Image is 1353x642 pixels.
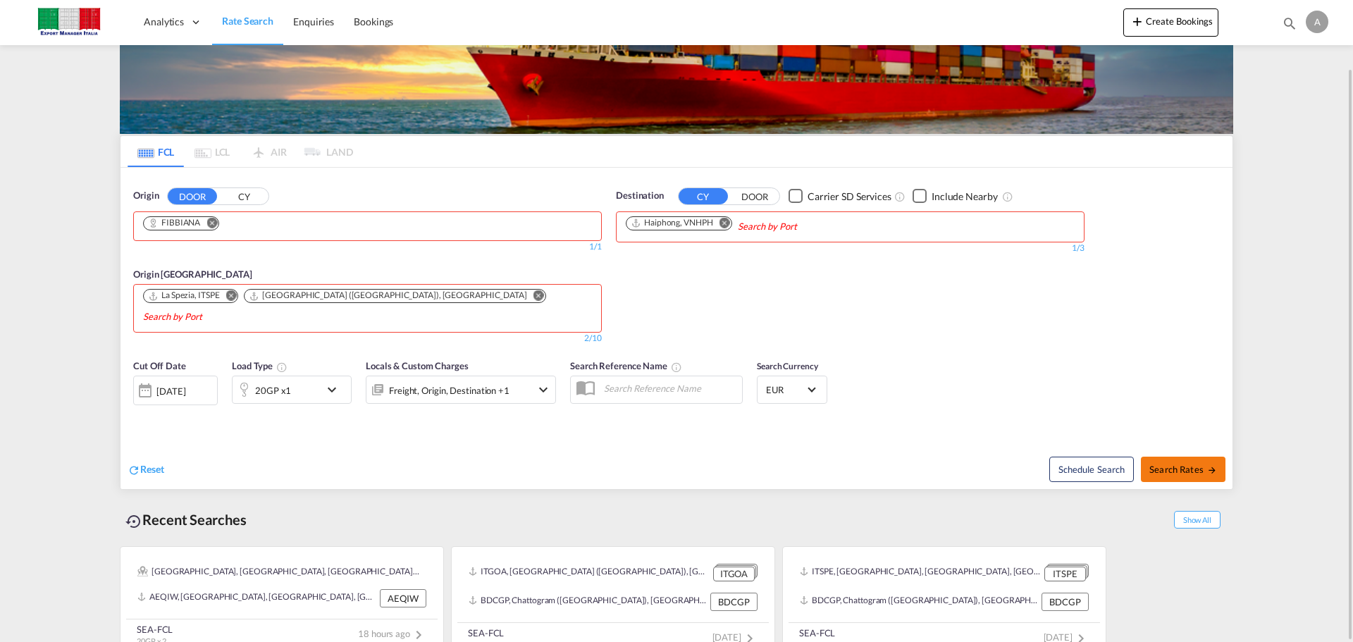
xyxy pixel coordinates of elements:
button: Note: By default Schedule search will only considerorigin ports, destination ports and cut off da... [1049,457,1134,482]
div: SEA-FCL [137,623,173,636]
button: Remove [524,290,545,304]
div: BDCGP [1042,593,1089,611]
div: VARESE, Italy, Southern Europe, Europe [137,564,419,578]
div: La Spezia, ITSPE [148,290,219,302]
button: Remove [197,217,218,231]
span: Search Currency [757,361,818,371]
div: Haiphong, VNHPH [631,217,713,229]
div: ITGOA, Genova (Genoa), Italy, Southern Europe, Europe [469,564,710,581]
md-icon: icon-chevron-down [535,381,552,398]
md-tab-item: FCL [128,136,184,167]
span: Locals & Custom Charges [366,360,469,371]
span: 18 hours ago [358,628,427,639]
div: A [1306,11,1328,33]
div: Carrier SD Services [808,190,891,204]
button: Remove [216,290,237,304]
span: EUR [766,383,805,396]
span: Search Rates [1149,464,1217,475]
div: Freight Origin Destination Factory Stuffingicon-chevron-down [366,376,556,404]
span: Search Reference Name [570,360,682,371]
md-icon: icon-magnify [1282,16,1297,31]
div: BDCGP, Chattogram (Chittagong), Bangladesh, Indian Subcontinent, Asia Pacific [800,593,1038,611]
div: Press delete to remove this chip. [631,217,716,229]
div: BDCGP, Chattogram (Chittagong), Bangladesh, Indian Subcontinent, Asia Pacific [469,593,707,611]
md-chips-wrap: Chips container. Use arrow keys to select chips. [141,285,594,328]
img: 51022700b14f11efa3148557e262d94e.jpg [21,6,116,38]
div: Freight Origin Destination Factory Stuffing [389,381,509,400]
div: Genova (Genoa), ITGOA [249,290,526,302]
div: 1/3 [616,242,1085,254]
button: DOOR [168,188,217,204]
div: OriginDOOR CY Chips container. Use arrow keys to select chips.1/1Origin [GEOGRAPHIC_DATA] Chips c... [121,168,1232,489]
div: 20GP x1 [255,381,291,400]
div: Press delete to remove this chip. [148,290,222,302]
div: SEA-FCL [468,626,504,639]
div: AEQIW [380,589,426,607]
div: 20GP x1icon-chevron-down [232,376,352,404]
span: Rate Search [222,15,273,27]
span: Load Type [232,360,288,371]
md-chips-wrap: Chips container. Use arrow keys to select chips. [624,212,877,238]
div: icon-magnify [1282,16,1297,37]
md-datepicker: Select [133,403,144,422]
md-icon: icon-information-outline [276,362,288,373]
button: Search Ratesicon-arrow-right [1141,457,1225,482]
div: BDCGP [710,593,758,611]
md-pagination-wrapper: Use the left and right arrow keys to navigate between tabs [128,136,353,167]
md-icon: Unchecked: Search for CY (Container Yard) services for all selected carriers.Checked : Search for... [894,191,906,202]
div: ITGOA [713,567,755,581]
div: Include Nearby [932,190,998,204]
div: SEA-FCL [799,626,835,639]
div: Press delete to remove this chip. [148,217,203,229]
md-icon: icon-arrow-right [1207,465,1217,475]
div: AEQIW, Umm al Quwain, United Arab Emirates, Middle East, Middle East [137,589,376,607]
md-icon: icon-backup-restore [125,513,142,530]
input: Chips input. [143,306,277,328]
div: Press delete to remove this chip. [249,290,529,302]
button: icon-plus 400-fgCreate Bookings [1123,8,1218,37]
span: Enquiries [293,16,334,27]
md-icon: icon-refresh [128,464,140,476]
div: 2/10 [584,333,602,345]
div: [DATE] [133,376,218,405]
div: ITSPE [1044,567,1086,581]
md-icon: icon-plus 400-fg [1129,13,1146,30]
md-chips-wrap: Chips container. Use arrow keys to select chips. [141,212,230,237]
md-select: Select Currency: € EUREuro [765,379,820,400]
span: Bookings [354,16,393,27]
div: 1/1 [133,241,602,253]
span: Cut Off Date [133,360,186,371]
button: CY [219,188,268,204]
button: DOOR [730,188,779,204]
button: Remove [710,217,731,231]
md-checkbox: Checkbox No Ink [789,189,891,204]
span: Destination [616,189,664,203]
div: [DATE] [156,385,185,397]
input: Chips input. [738,216,872,238]
div: FIBBIANA [148,217,200,229]
span: Origin [GEOGRAPHIC_DATA] [133,268,252,280]
span: Origin [133,189,159,203]
div: icon-refreshReset [128,462,164,478]
md-icon: Unchecked: Ignores neighbouring ports when fetching rates.Checked : Includes neighbouring ports w... [1002,191,1013,202]
div: Recent Searches [120,504,252,536]
span: Reset [140,463,164,475]
span: Analytics [144,15,184,29]
md-checkbox: Checkbox No Ink [913,189,998,204]
button: CY [679,188,728,204]
div: ITSPE, La Spezia, Italy, Southern Europe, Europe [800,564,1041,581]
md-icon: Your search will be saved by the below given name [671,362,682,373]
md-icon: icon-chevron-down [323,381,347,398]
input: Search Reference Name [597,378,742,399]
span: Show All [1174,511,1221,529]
